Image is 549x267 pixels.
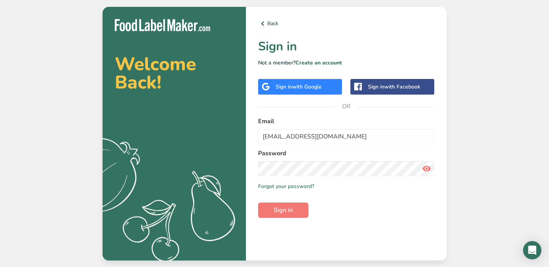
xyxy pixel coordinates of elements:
a: Back [258,19,435,28]
a: Create an account [295,59,342,66]
button: Sign in [258,203,308,218]
span: with Facebook [384,83,420,90]
div: Open Intercom Messenger [523,241,541,259]
span: OR [335,95,358,118]
label: Email [258,117,435,126]
img: Food Label Maker [115,19,210,32]
a: Forgot your password? [258,182,314,190]
span: with Google [292,83,322,90]
input: Enter Your Email [258,129,435,144]
span: Sign in [274,206,293,215]
h2: Welcome Back! [115,55,234,92]
p: Not a member? [258,59,435,67]
label: Password [258,149,435,158]
div: Sign in [276,83,322,91]
div: Sign in [368,83,420,91]
h1: Sign in [258,37,435,56]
